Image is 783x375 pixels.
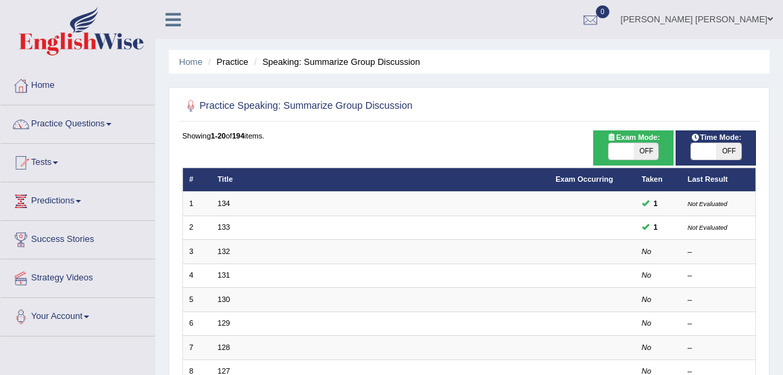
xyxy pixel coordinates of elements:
[1,105,155,139] a: Practice Questions
[681,168,756,191] th: Last Result
[1,298,155,332] a: Your Account
[1,182,155,216] a: Predictions
[642,319,651,327] em: No
[634,143,659,159] span: OFF
[182,336,211,359] td: 7
[688,318,749,329] div: –
[596,5,609,18] span: 0
[642,295,651,303] em: No
[688,224,728,231] small: Not Evaluated
[218,271,230,279] a: 131
[218,343,230,351] a: 128
[593,130,674,166] div: Show exams occurring in exams
[182,168,211,191] th: #
[635,168,681,191] th: Taken
[1,221,155,255] a: Success Stories
[642,247,651,255] em: No
[555,175,613,183] a: Exam Occurring
[211,168,549,191] th: Title
[1,67,155,101] a: Home
[642,343,651,351] em: No
[602,132,664,144] span: Exam Mode:
[232,132,244,140] b: 194
[218,199,230,207] a: 134
[218,247,230,255] a: 132
[1,259,155,293] a: Strategy Videos
[688,200,728,207] small: Not Evaluated
[218,295,230,303] a: 130
[1,144,155,178] a: Tests
[182,240,211,264] td: 3
[182,311,211,335] td: 6
[218,367,230,375] a: 127
[649,222,662,234] span: You can still take this question
[642,271,651,279] em: No
[218,223,230,231] a: 133
[642,367,651,375] em: No
[182,288,211,311] td: 5
[688,247,749,257] div: –
[251,55,420,68] li: Speaking: Summarize Group Discussion
[182,216,211,239] td: 2
[182,130,757,141] div: Showing of items.
[716,143,741,159] span: OFF
[182,192,211,216] td: 1
[686,132,746,144] span: Time Mode:
[211,132,226,140] b: 1-20
[182,97,538,115] h2: Practice Speaking: Summarize Group Discussion
[182,264,211,287] td: 4
[688,295,749,305] div: –
[688,343,749,353] div: –
[649,198,662,210] span: You can still take this question
[205,55,248,68] li: Practice
[688,270,749,281] div: –
[218,319,230,327] a: 129
[179,57,203,67] a: Home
